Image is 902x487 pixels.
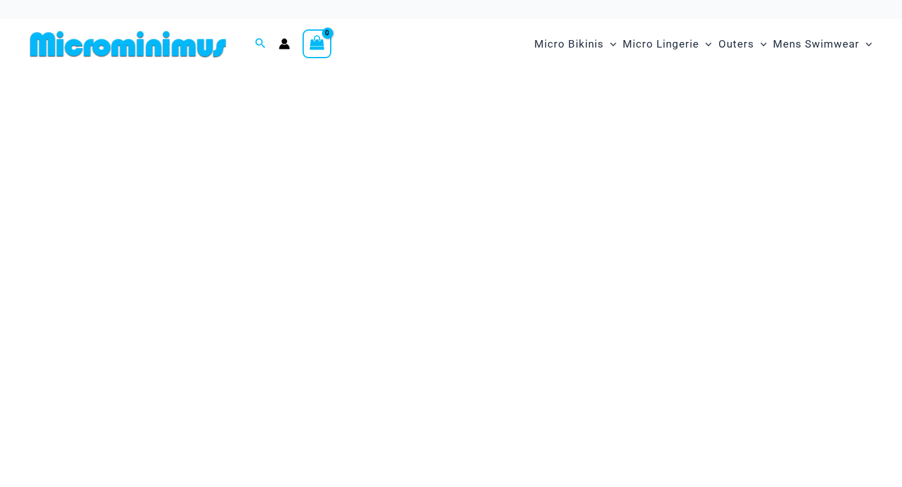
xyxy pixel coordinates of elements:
[529,23,877,65] nav: Site Navigation
[25,30,231,58] img: MM SHOP LOGO FLAT
[279,38,290,49] a: Account icon link
[715,25,770,63] a: OutersMenu ToggleMenu Toggle
[754,28,767,60] span: Menu Toggle
[255,36,266,52] a: Search icon link
[303,29,331,58] a: View Shopping Cart, empty
[604,28,616,60] span: Menu Toggle
[770,25,875,63] a: Mens SwimwearMenu ToggleMenu Toggle
[859,28,872,60] span: Menu Toggle
[718,28,754,60] span: Outers
[531,25,619,63] a: Micro BikinisMenu ToggleMenu Toggle
[773,28,859,60] span: Mens Swimwear
[619,25,715,63] a: Micro LingerieMenu ToggleMenu Toggle
[534,28,604,60] span: Micro Bikinis
[699,28,712,60] span: Menu Toggle
[623,28,699,60] span: Micro Lingerie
